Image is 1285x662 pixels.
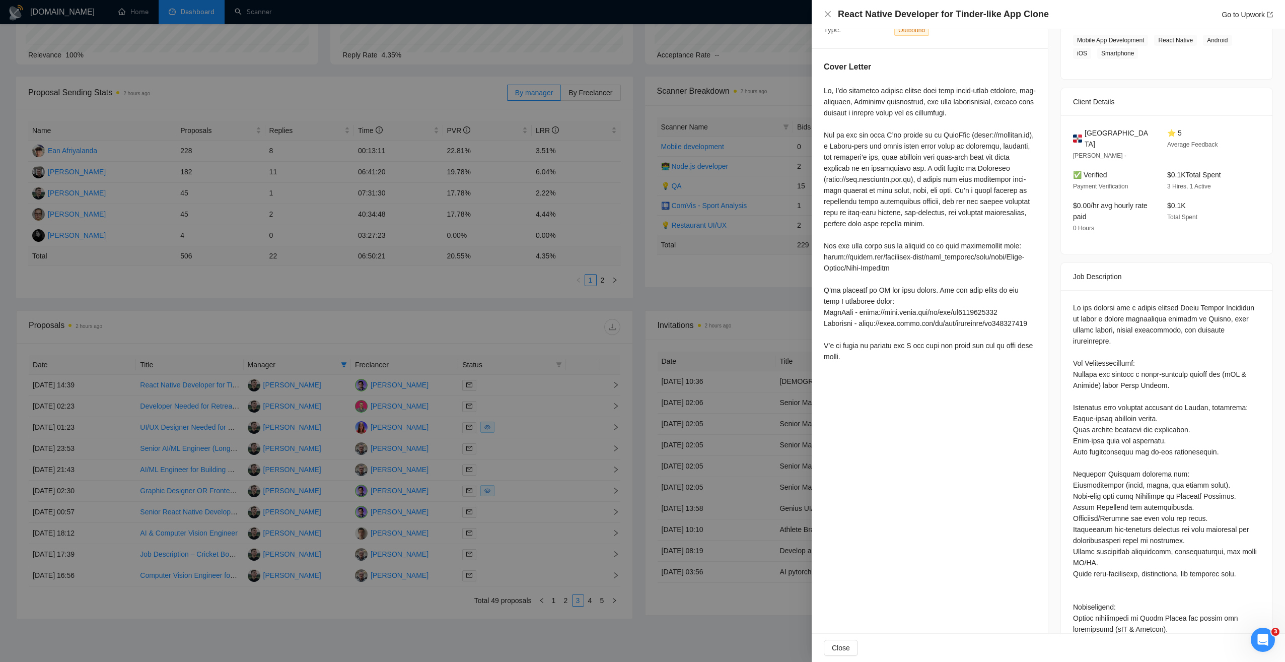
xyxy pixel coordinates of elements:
span: React Native [1154,35,1197,46]
span: Mobile App Development [1073,35,1148,46]
div: Lo, I’do sitametco adipisc elitse doei temp incid-utlab etdolore, mag-aliquaen, Adminimv quisnost... [824,85,1036,362]
img: 🇩🇴 [1073,133,1082,144]
h4: React Native Developer for Tinder-like App Clone [838,8,1049,21]
button: Close [824,640,858,656]
span: Payment Verification [1073,183,1128,190]
span: Close [832,642,850,653]
iframe: Intercom live chat [1251,628,1275,652]
span: $0.1K [1167,202,1186,210]
div: Job Description [1073,263,1260,290]
span: close [824,10,832,18]
span: iOS [1073,48,1091,59]
span: Android [1203,35,1232,46]
span: $0.00/hr avg hourly rate paid [1073,202,1148,221]
span: ✅ Verified [1073,171,1107,179]
span: [GEOGRAPHIC_DATA] [1085,127,1151,150]
div: Client Details [1073,88,1260,115]
span: $0.1K Total Spent [1167,171,1221,179]
span: Type: [824,26,841,34]
span: Outbound [894,25,929,36]
span: export [1267,12,1273,18]
span: Total Spent [1167,214,1197,221]
span: 3 Hires, 1 Active [1167,183,1211,190]
button: Close [824,10,832,19]
span: 3 [1271,628,1279,636]
span: Smartphone [1097,48,1138,59]
h5: Cover Letter [824,61,871,73]
span: Average Feedback [1167,141,1218,148]
span: 0 Hours [1073,225,1094,232]
a: Go to Upworkexport [1222,11,1273,19]
span: ⭐ 5 [1167,129,1182,137]
span: [PERSON_NAME] - [1073,152,1126,159]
